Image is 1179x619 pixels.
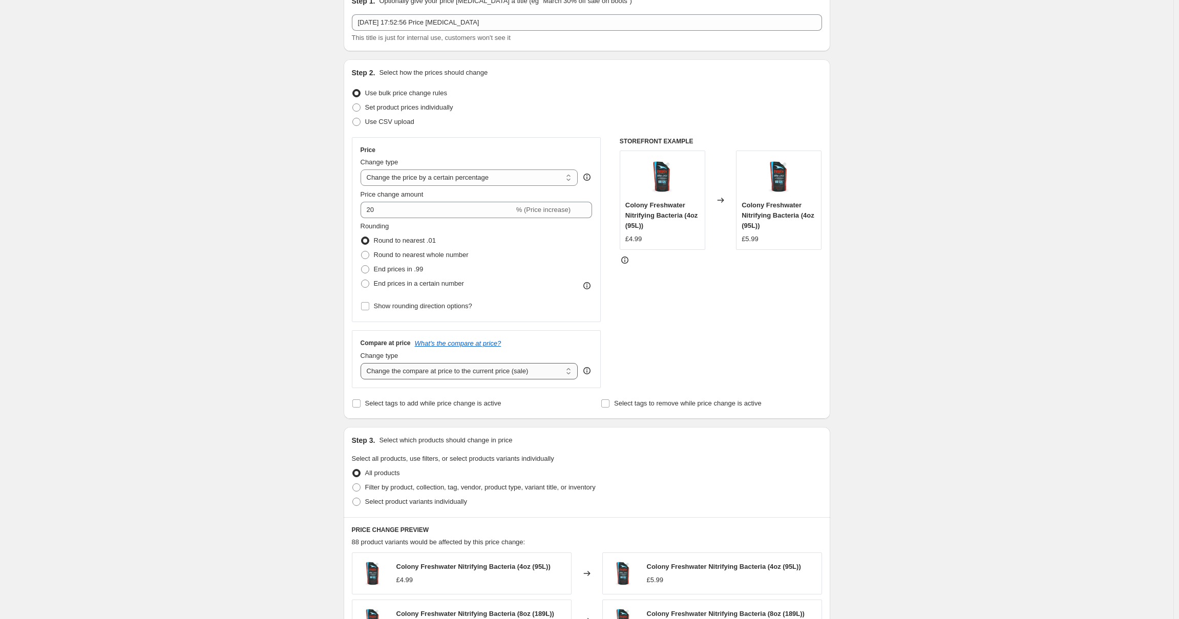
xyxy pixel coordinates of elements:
[647,610,805,617] span: Colony Freshwater Nitrifying Bacteria (8oz (189L))
[361,146,375,154] h3: Price
[374,251,469,259] span: Round to nearest whole number
[759,156,799,197] img: Colony-Freshwater-16oz_0bf964d1-68b9-4c8b-9524-d8519edeb754_80x.jpg
[374,302,472,310] span: Show rounding direction options?
[379,68,488,78] p: Select how the prices should change
[614,399,762,407] span: Select tags to remove while price change is active
[620,137,822,145] h6: STOREFRONT EXAMPLE
[365,483,596,491] span: Filter by product, collection, tag, vendor, product type, variant title, or inventory
[516,206,571,214] span: % (Price increase)
[352,538,525,546] span: 88 product variants would be affected by this price change:
[396,563,551,570] span: Colony Freshwater Nitrifying Bacteria (4oz (95L))
[352,34,511,41] span: This title is just for internal use, customers won't see it
[365,103,453,111] span: Set product prices individually
[361,158,398,166] span: Change type
[396,610,554,617] span: Colony Freshwater Nitrifying Bacteria (8oz (189L))
[361,222,389,230] span: Rounding
[374,237,436,244] span: Round to nearest .01
[361,202,514,218] input: -15
[374,265,424,273] span: End prices in .99
[361,352,398,359] span: Change type
[365,498,467,505] span: Select product variants individually
[361,190,424,198] span: Price change amount
[352,455,554,462] span: Select all products, use filters, or select products variants individually
[642,156,683,197] img: Colony-Freshwater-16oz_0bf964d1-68b9-4c8b-9524-d8519edeb754_80x.jpg
[647,563,801,570] span: Colony Freshwater Nitrifying Bacteria (4oz (95L))
[352,68,375,78] h2: Step 2.
[365,469,400,477] span: All products
[625,234,642,244] div: £4.99
[361,339,411,347] h3: Compare at price
[415,339,501,347] button: What's the compare at price?
[647,575,664,585] div: £5.99
[374,280,464,287] span: End prices in a certain number
[352,14,822,31] input: 30% off holiday sale
[352,526,822,534] h6: PRICE CHANGE PREVIEW
[365,399,501,407] span: Select tags to add while price change is active
[396,575,413,585] div: £4.99
[365,89,447,97] span: Use bulk price change rules
[582,366,592,376] div: help
[625,201,698,229] span: Colony Freshwater Nitrifying Bacteria (4oz (95L))
[352,435,375,445] h2: Step 3.
[742,201,814,229] span: Colony Freshwater Nitrifying Bacteria (4oz (95L))
[365,118,414,125] span: Use CSV upload
[582,172,592,182] div: help
[742,234,759,244] div: £5.99
[357,558,388,589] img: Colony-Freshwater-16oz_0bf964d1-68b9-4c8b-9524-d8519edeb754_80x.jpg
[379,435,512,445] p: Select which products should change in price
[608,558,639,589] img: Colony-Freshwater-16oz_0bf964d1-68b9-4c8b-9524-d8519edeb754_80x.jpg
